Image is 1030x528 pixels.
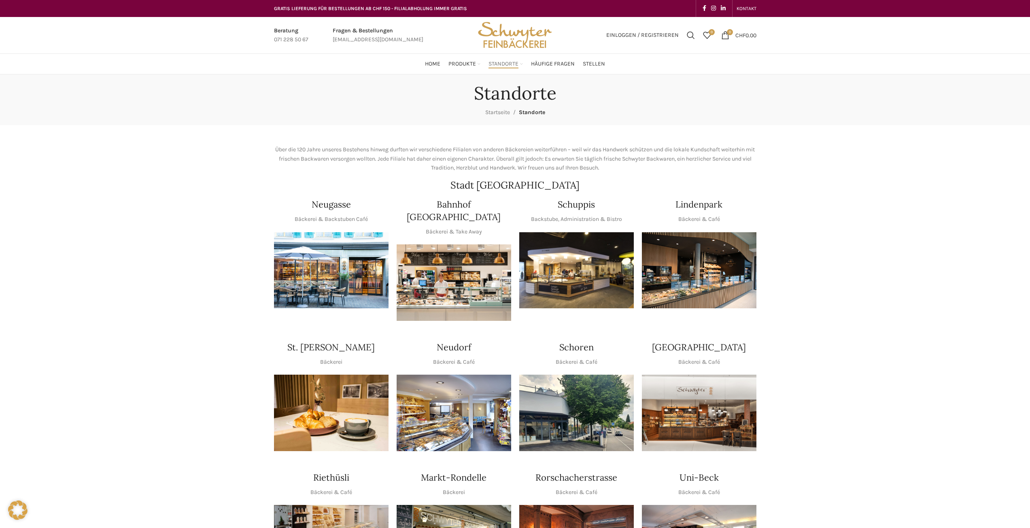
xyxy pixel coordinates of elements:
[519,232,634,309] img: 150130-Schwyter-013
[733,0,760,17] div: Secondary navigation
[519,375,634,451] div: 1 / 1
[397,375,511,451] img: Neudorf_1
[583,56,605,72] a: Stellen
[320,358,342,367] p: Bäckerei
[397,244,511,321] img: Bahnhof St. Gallen
[474,83,556,104] h1: Standorte
[313,471,349,484] h4: Riethüsli
[709,29,715,35] span: 0
[700,3,709,14] a: Facebook social link
[270,56,760,72] div: Main navigation
[421,471,486,484] h4: Markt-Rondelle
[485,109,510,116] a: Startseite
[559,341,594,354] h4: Schoren
[488,60,518,68] span: Standorte
[642,232,756,309] div: 1 / 1
[683,27,699,43] a: Suchen
[556,488,597,497] p: Bäckerei & Café
[274,180,756,190] h2: Stadt [GEOGRAPHIC_DATA]
[333,26,423,45] a: Infobox link
[556,358,597,367] p: Bäckerei & Café
[558,198,595,211] h4: Schuppis
[519,109,545,116] span: Standorte
[652,341,746,354] h4: [GEOGRAPHIC_DATA]
[274,232,389,309] div: 1 / 1
[475,31,554,38] a: Site logo
[287,341,375,354] h4: St. [PERSON_NAME]
[531,56,575,72] a: Häufige Fragen
[312,198,351,211] h4: Neugasse
[727,29,733,35] span: 0
[310,488,352,497] p: Bäckerei & Café
[426,227,482,236] p: Bäckerei & Take Away
[602,27,683,43] a: Einloggen / Registrieren
[274,6,467,11] span: GRATIS LIEFERUNG FÜR BESTELLUNGEN AB CHF 150 - FILIALABHOLUNG IMMER GRATIS
[274,375,389,451] img: schwyter-23
[274,145,756,172] p: Über die 120 Jahre unseres Bestehens hinweg durften wir verschiedene Filialen von anderen Bäckere...
[735,32,756,38] bdi: 0.00
[675,198,722,211] h4: Lindenpark
[519,232,634,309] div: 1 / 1
[583,60,605,68] span: Stellen
[718,3,728,14] a: Linkedin social link
[531,215,622,224] p: Backstube, Administration & Bistro
[642,375,756,451] div: 1 / 1
[678,215,720,224] p: Bäckerei & Café
[397,375,511,451] div: 1 / 1
[678,488,720,497] p: Bäckerei & Café
[535,471,617,484] h4: Rorschacherstrasse
[531,60,575,68] span: Häufige Fragen
[475,17,554,53] img: Bäckerei Schwyter
[274,26,308,45] a: Infobox link
[735,32,745,38] span: CHF
[699,27,715,43] div: Meine Wunschliste
[433,358,475,367] p: Bäckerei & Café
[606,32,679,38] span: Einloggen / Registrieren
[437,341,471,354] h4: Neudorf
[642,375,756,451] img: Schwyter-1800x900
[642,232,756,309] img: 017-e1571925257345
[448,60,476,68] span: Produkte
[678,358,720,367] p: Bäckerei & Café
[397,198,511,223] h4: Bahnhof [GEOGRAPHIC_DATA]
[699,27,715,43] a: 0
[397,244,511,321] div: 1 / 1
[425,60,440,68] span: Home
[709,3,718,14] a: Instagram social link
[717,27,760,43] a: 0 CHF0.00
[488,56,523,72] a: Standorte
[519,375,634,451] img: 0842cc03-b884-43c1-a0c9-0889ef9087d6 copy
[448,56,480,72] a: Produkte
[425,56,440,72] a: Home
[274,232,389,309] img: Neugasse
[680,471,719,484] h4: Uni-Beck
[295,215,368,224] p: Bäckerei & Backstuben Café
[737,0,756,17] a: KONTAKT
[737,6,756,11] span: KONTAKT
[443,488,465,497] p: Bäckerei
[274,375,389,451] div: 1 / 1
